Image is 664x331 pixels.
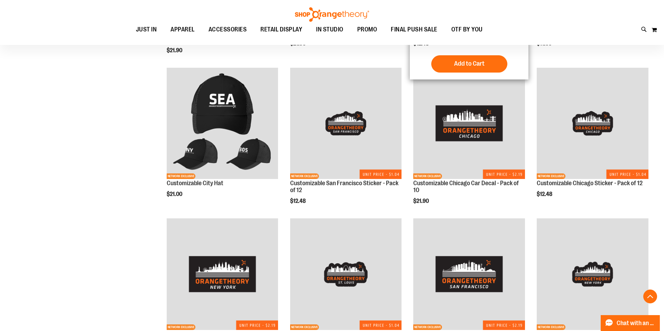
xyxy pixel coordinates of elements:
a: Product image for Customizable Chicago Car Decal - 10 PKNETWORK EXCLUSIVE [413,68,525,180]
span: RETAIL DISPLAY [260,22,302,37]
div: product [163,64,282,215]
img: Product image for Customizable Chicago Sticker - 12 PK [537,68,648,179]
span: NETWORK EXCLUSIVE [413,173,442,179]
img: Product image for Customizable New York Sticker - 12 PK [537,218,648,330]
button: Back To Top [643,290,657,303]
span: NETWORK EXCLUSIVE [290,324,319,330]
span: $21.90 [413,198,430,204]
span: PROMO [357,22,377,37]
span: Chat with an Expert [617,320,656,327]
a: Product image for Customizable San Francisco Car Decal - 10 PKNETWORK EXCLUSIVE [413,218,525,331]
a: Product image for Customizable New York Sticker - 12 PKNETWORK EXCLUSIVE [537,218,648,331]
img: Product image for Customizable New York Car Decal - 10 PK [167,218,278,330]
button: Chat with an Expert [601,315,660,331]
img: Product image for Customizable San Francisco Car Decal - 10 PK [413,218,525,330]
span: Add to Cart [454,60,485,67]
img: Product image for Customizable St. Louis Sticker - 12 PK [290,218,402,330]
div: product [533,64,652,215]
a: Customizable Chicago Sticker - Pack of 12 [537,180,643,187]
img: Main Image of 1536459 [167,68,278,179]
a: Customizable San Francisco Sticker - Pack of 12 [290,180,398,193]
a: Product image for Customizable New York Car Decal - 10 PKNETWORK EXCLUSIVE [167,218,278,331]
div: product [410,64,528,222]
a: Main Image of 1536459NETWORK EXCLUSIVE [167,68,278,180]
span: $12.48 [537,191,553,197]
a: Product image for Customizable San Francisco Sticker - 12 PKNETWORK EXCLUSIVE [290,68,402,180]
span: FINAL PUSH SALE [391,22,437,37]
img: Product image for Customizable San Francisco Sticker - 12 PK [290,68,402,179]
button: Add to Cart [431,55,507,73]
a: Customizable City Hat [167,180,223,187]
span: NETWORK EXCLUSIVE [290,173,319,179]
span: IN STUDIO [316,22,343,37]
div: product [287,64,405,222]
img: Shop Orangetheory [294,7,370,22]
a: Customizable Chicago Car Decal - Pack of 10 [413,180,519,193]
span: OTF BY YOU [451,22,483,37]
span: NETWORK EXCLUSIVE [167,173,195,179]
a: Product image for Customizable St. Louis Sticker - 12 PKNETWORK EXCLUSIVE [290,218,402,331]
span: APPAREL [170,22,195,37]
span: $12.48 [290,198,307,204]
span: NETWORK EXCLUSIVE [413,324,442,330]
a: Product image for Customizable Chicago Sticker - 12 PKNETWORK EXCLUSIVE [537,68,648,180]
span: $21.90 [167,47,183,54]
span: NETWORK EXCLUSIVE [537,324,565,330]
span: NETWORK EXCLUSIVE [167,324,195,330]
span: $21.00 [167,191,183,197]
span: NETWORK EXCLUSIVE [537,173,565,179]
img: Product image for Customizable Chicago Car Decal - 10 PK [413,68,525,179]
span: ACCESSORIES [209,22,247,37]
span: JUST IN [136,22,157,37]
